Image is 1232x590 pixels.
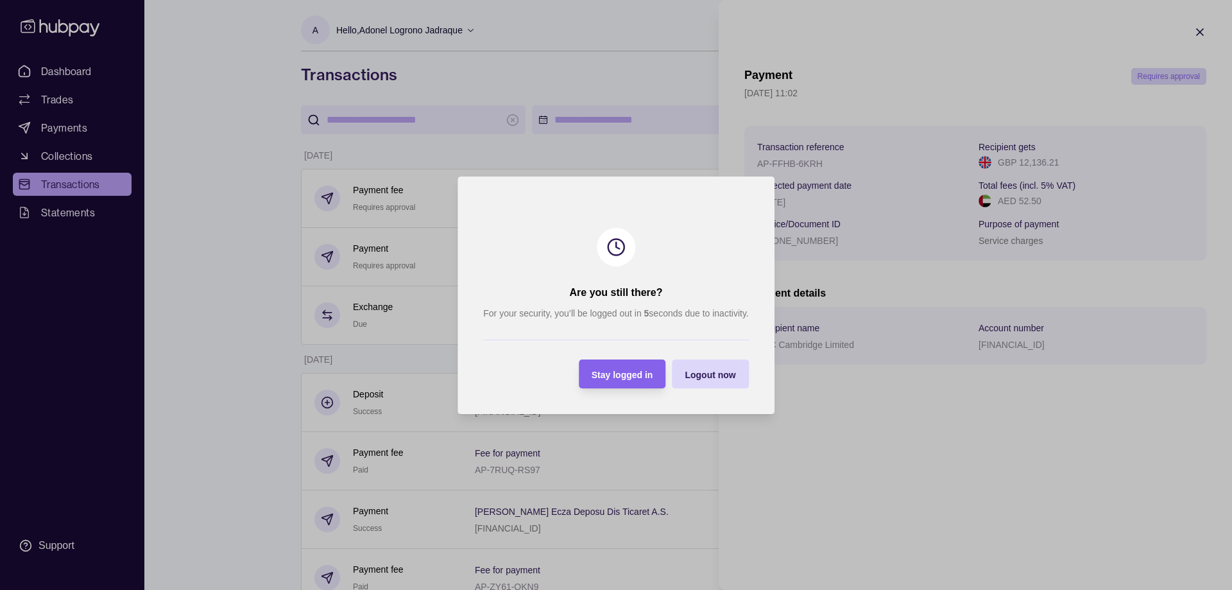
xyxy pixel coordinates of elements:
[644,308,649,318] strong: 5
[579,360,666,388] button: Stay logged in
[592,369,653,379] span: Stay logged in
[570,286,663,300] h2: Are you still there?
[483,306,749,320] p: For your security, you’ll be logged out in seconds due to inactivity.
[672,360,748,388] button: Logout now
[685,369,735,379] span: Logout now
